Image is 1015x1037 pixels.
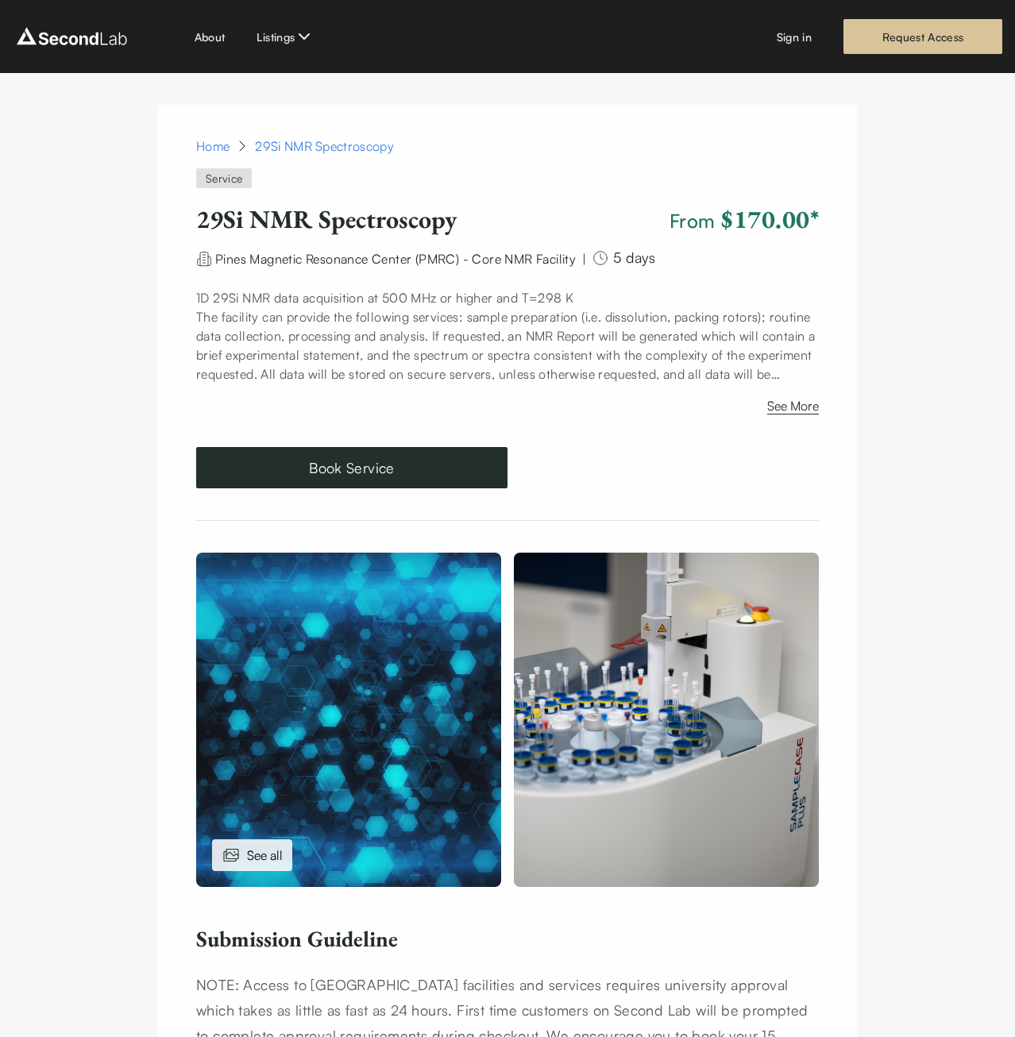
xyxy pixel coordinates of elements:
h1: 29Si NMR Spectroscopy [196,203,663,235]
button: Book Service [196,447,507,488]
span: From [670,203,819,235]
p: 1D 29Si NMR data acquisition at 500 MHz or higher and T=298 K [196,288,819,307]
span: 5 days [613,249,656,267]
img: 29Si NMR Spectroscopy 1 [514,553,819,887]
p: The facility can provide the following services: sample preparation (i.e. dissolution, packing ro... [196,307,819,384]
button: Listings [257,27,314,46]
a: Sign in [777,29,812,45]
div: See all [212,839,292,871]
a: Home [196,137,230,156]
div: 29Si NMR Spectroscopy [255,137,394,156]
a: About [195,29,226,45]
a: Pines Magnetic Resonance Center (PMRC) - Core NMR Facility [215,249,576,265]
img: images [222,846,241,865]
a: Request Access [843,19,1002,54]
img: 29Si NMR Spectroscopy 1 [196,553,501,887]
button: See More [767,396,819,422]
h6: Submission Guideline [196,925,819,953]
span: Service [196,168,252,188]
span: $170.00 * [721,202,819,236]
div: | [582,249,586,268]
img: logo [13,24,131,49]
span: Pines Magnetic Resonance Center (PMRC) - Core NMR Facility [215,251,576,267]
